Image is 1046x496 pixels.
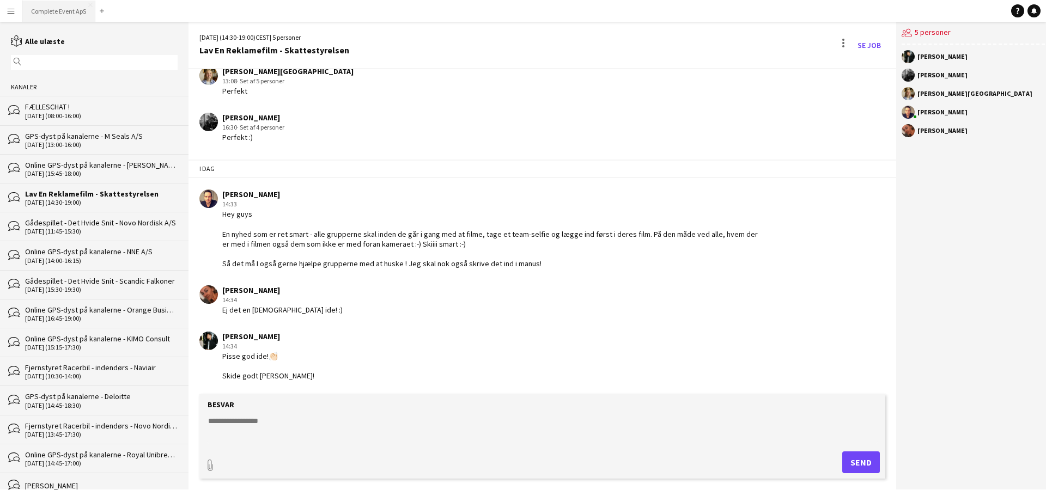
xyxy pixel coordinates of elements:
div: Fjernstyret Racerbil - indendørs - Naviair [25,363,178,372]
div: [PERSON_NAME] [222,189,765,199]
span: · Set af 4 personer [237,123,284,131]
div: [DATE] (15:45-18:00) [25,170,178,177]
div: GPS-dyst på kanalerne - M Seals A/S [25,131,178,141]
div: FÆLLESCHAT ! [25,102,178,112]
div: Online GPS-dyst på kanalerne - [PERSON_NAME] [25,160,178,170]
div: [PERSON_NAME] [917,53,968,60]
div: Online GPS-dyst på kanalerne - Royal Unibrew A/S [25,450,178,460]
div: [PERSON_NAME] [917,72,968,78]
div: 16:30 [222,123,284,132]
div: [DATE] (15:30-19:30) [25,286,178,293]
button: Complete Event ApS [22,1,95,22]
div: Pisse god ide!👏🏻 Skide godt [PERSON_NAME]! [222,351,314,381]
div: Perfekt :) [222,132,284,142]
div: [DATE] (13:45-17:30) [25,431,178,438]
div: Online GPS-dyst på kanalerne - Orange Business [GEOGRAPHIC_DATA] [25,305,178,315]
div: [DATE] (16:45-19:00) [25,315,178,322]
div: [DATE] (11:45-15:30) [25,228,178,235]
a: Se Job [853,36,885,54]
div: Hey guys En nyhed som er ret smart - alle grupperne skal inden de går i gang med at filme, tage e... [222,209,765,268]
div: 14:34 [222,295,343,305]
div: Online GPS-dyst på kanalerne - KIMO Consult [25,334,178,344]
label: Besvar [208,400,234,409]
div: [PERSON_NAME][GEOGRAPHIC_DATA] [222,66,354,76]
span: CEST [256,33,270,41]
div: [DATE] (14:45-18:30) [25,402,178,409]
div: [PERSON_NAME] [917,127,968,134]
div: Gådespillet - Det Hvide Snit - Scandic Falkoner [25,276,178,286]
div: Perfekt [222,86,354,96]
div: [DATE] (10:30-14:00) [25,372,178,380]
div: [PERSON_NAME][GEOGRAPHIC_DATA] [917,90,1032,97]
div: [DATE] (13:00-16:00) [25,141,178,149]
div: [DATE] (14:45-17:00) [25,460,178,467]
div: I dag [188,160,896,178]
div: Lav En Reklamefilm - Skattestyrelsen [199,45,349,55]
div: 5 personer [902,22,1045,45]
a: Alle ulæste [11,36,65,46]
div: [PERSON_NAME] [222,285,343,295]
div: Ej det en [DEMOGRAPHIC_DATA] ide! :) [222,305,343,315]
div: 13:08 [222,76,354,86]
span: · Set af 5 personer [237,77,284,85]
div: [PERSON_NAME] [917,109,968,115]
div: [PERSON_NAME] [222,332,314,341]
div: [PERSON_NAME] [222,113,284,123]
div: Gådespillet - Det Hvide Snit - Novo Nordisk A/S [25,218,178,228]
div: Fjernstyret Racerbil - indendørs - Novo Nordisk A/S [25,421,178,431]
div: Online GPS-dyst på kanalerne - NNE A/S [25,247,178,256]
div: GPS-dyst på kanalerne - Deloitte [25,391,178,401]
div: 14:34 [222,341,314,351]
div: [DATE] (15:15-17:30) [25,344,178,351]
div: [DATE] (14:00-16:15) [25,257,178,265]
div: 14:33 [222,199,765,209]
div: [DATE] (14:30-19:00) | 5 personer [199,33,349,42]
div: Lav En Reklamefilm - Skattestyrelsen [25,189,178,199]
button: Send [842,451,880,473]
div: [DATE] (08:00-16:00) [25,112,178,120]
div: [PERSON_NAME] [25,481,178,491]
div: [DATE] (14:30-19:00) [25,199,178,206]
